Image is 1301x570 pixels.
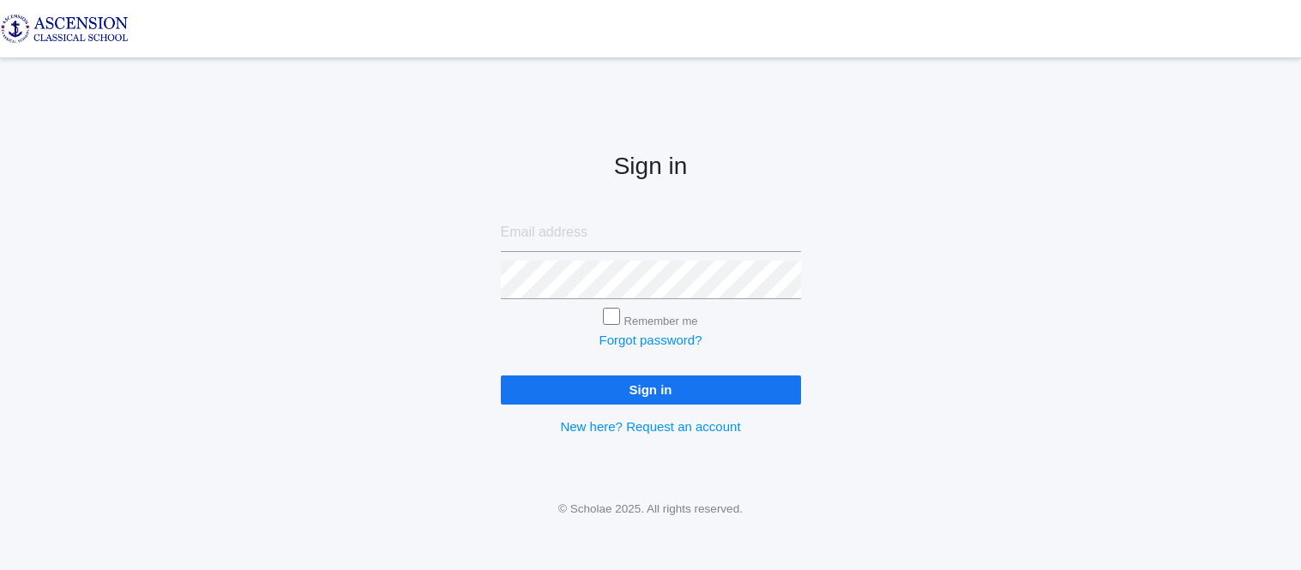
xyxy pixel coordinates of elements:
input: Email address [501,213,801,252]
a: New here? Request an account [560,419,740,434]
a: Forgot password? [599,333,702,347]
label: Remember me [624,315,698,327]
input: Sign in [501,375,801,404]
h2: Sign in [501,153,801,180]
